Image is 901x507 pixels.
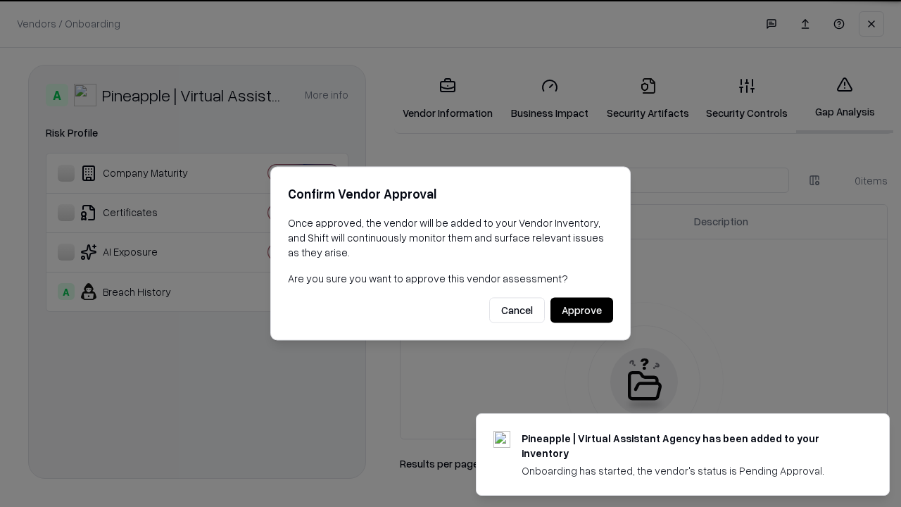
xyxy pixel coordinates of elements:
p: Once approved, the vendor will be added to your Vendor Inventory, and Shift will continuously mon... [288,215,613,260]
div: Pineapple | Virtual Assistant Agency has been added to your inventory [522,431,855,461]
h2: Confirm Vendor Approval [288,184,613,204]
p: Are you sure you want to approve this vendor assessment? [288,271,613,286]
button: Cancel [489,298,545,323]
img: trypineapple.com [493,431,510,448]
div: Onboarding has started, the vendor's status is Pending Approval. [522,463,855,478]
button: Approve [550,298,613,323]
